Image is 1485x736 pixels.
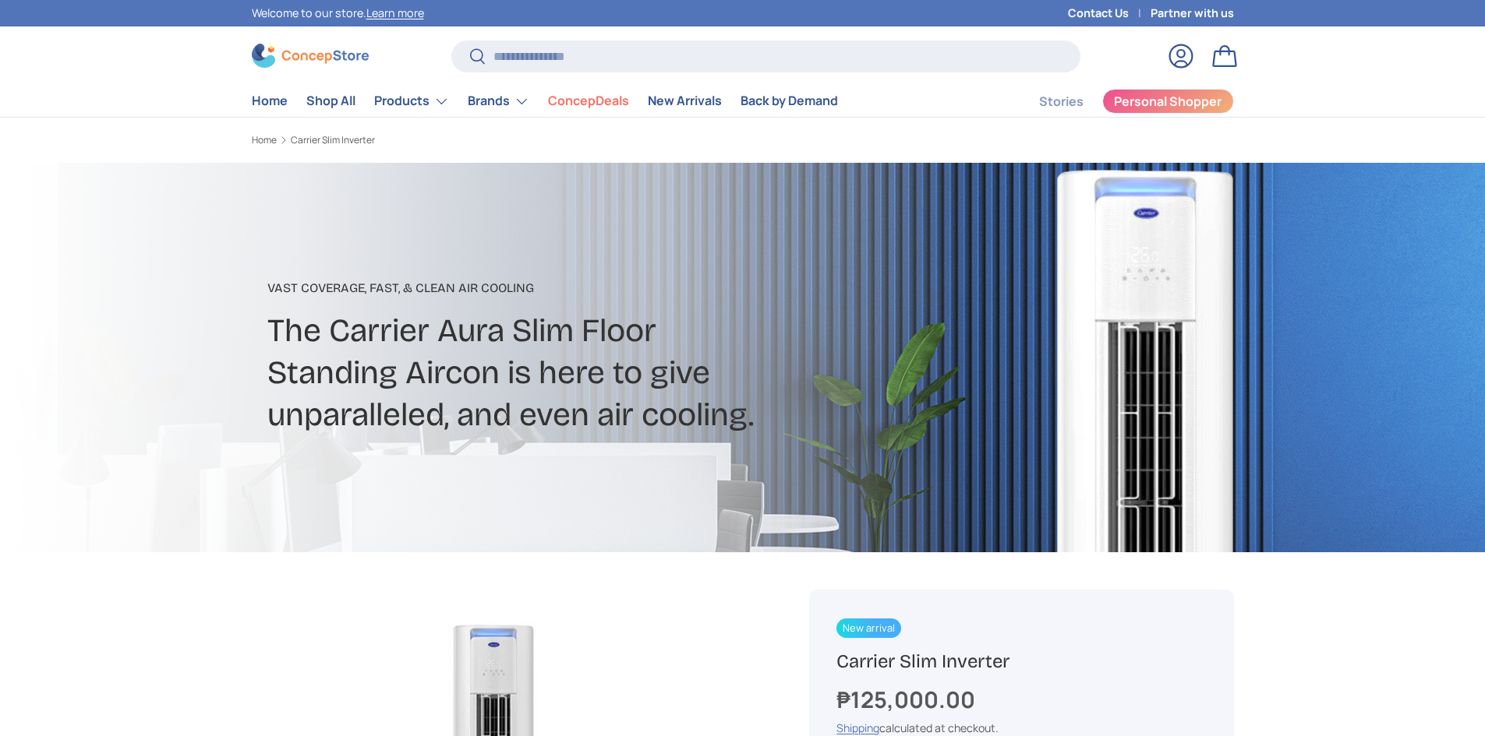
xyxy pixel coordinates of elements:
[1068,5,1151,22] a: Contact Us
[836,720,879,735] a: Shipping
[836,650,1206,674] h1: Carrier Slim Inverter
[252,133,773,147] nav: Breadcrumbs
[366,5,424,20] a: Learn more
[306,86,355,116] a: Shop All
[836,684,979,715] strong: ₱125,000.00
[548,86,629,116] a: ConcepDeals
[252,5,424,22] p: Welcome to our store.
[741,86,838,116] a: Back by Demand
[836,618,901,638] span: New arrival
[291,136,375,145] a: Carrier Slim Inverter
[252,86,288,116] a: Home
[267,310,866,436] h2: The Carrier Aura Slim Floor Standing Aircon is here to give unparalleled, and even air cooling.
[458,86,539,117] summary: Brands
[1102,89,1234,114] a: Personal Shopper
[365,86,458,117] summary: Products
[648,86,722,116] a: New Arrivals
[1151,5,1234,22] a: Partner with us
[1114,95,1222,107] span: Personal Shopper
[1002,86,1234,117] nav: Secondary
[267,279,866,298] p: Vast Coverage, Fast, & Clean Air Cooling
[252,136,277,145] a: Home
[374,86,449,117] a: Products
[1039,86,1084,117] a: Stories
[252,86,838,117] nav: Primary
[836,720,1206,736] div: calculated at checkout.
[252,44,369,68] img: ConcepStore
[468,86,529,117] a: Brands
